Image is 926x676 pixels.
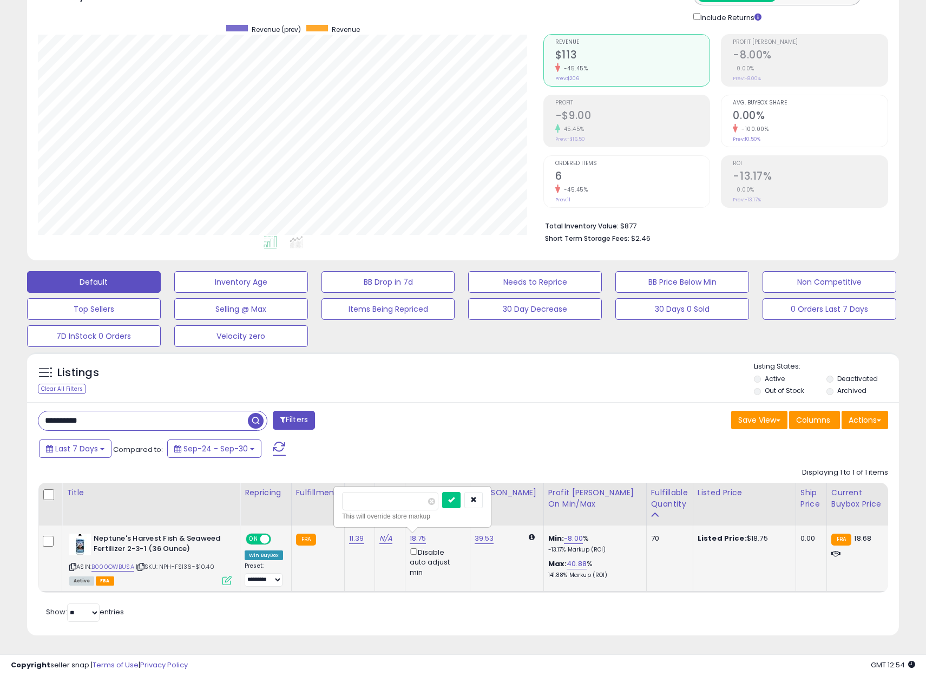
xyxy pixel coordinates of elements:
[55,443,98,454] span: Last 7 Days
[731,411,787,429] button: Save View
[555,170,710,185] h2: 6
[475,533,494,544] a: 39.53
[174,325,308,347] button: Velocity zero
[733,100,888,106] span: Avg. Buybox Share
[69,534,91,555] img: 41HwQZMUwzL._SL40_.jpg
[802,468,888,478] div: Displaying 1 to 1 of 1 items
[733,196,761,203] small: Prev: -13.17%
[252,25,301,34] span: Revenue (prev)
[631,233,651,244] span: $2.46
[651,487,688,510] div: Fulfillable Quantity
[245,487,287,498] div: Repricing
[837,386,866,395] label: Archived
[615,271,749,293] button: BB Price Below Min
[94,534,225,556] b: Neptune's Harvest Fish & Seaweed Fertilizer 2-3-1 (36 Ounce)
[296,534,316,546] small: FBA
[174,271,308,293] button: Inventory Age
[332,25,360,34] span: Revenue
[247,535,260,544] span: ON
[545,219,880,232] li: $877
[321,271,455,293] button: BB Drop in 7d
[651,534,685,543] div: 70
[67,487,235,498] div: Title
[27,298,161,320] button: Top Sellers
[560,125,585,133] small: 45.45%
[136,562,214,571] span: | SKU: NPH-FS136-$10.40
[349,533,364,544] a: 11.39
[796,415,830,425] span: Columns
[754,362,899,372] p: Listing States:
[555,161,710,167] span: Ordered Items
[543,483,646,526] th: The percentage added to the cost of goods (COGS) that forms the calculator for Min & Max prices.
[733,161,888,167] span: ROI
[548,572,638,579] p: 141.88% Markup (ROI)
[685,11,774,23] div: Include Returns
[273,411,315,430] button: Filters
[733,64,754,73] small: 0.00%
[545,221,619,231] b: Total Inventory Value:
[733,75,761,82] small: Prev: -8.00%
[468,271,602,293] button: Needs to Reprice
[270,535,287,544] span: OFF
[763,271,896,293] button: Non Competitive
[548,487,642,510] div: Profit [PERSON_NAME] on Min/Max
[296,487,340,498] div: Fulfillment
[837,374,878,383] label: Deactivated
[560,64,588,73] small: -45.45%
[831,487,887,510] div: Current Buybox Price
[69,576,94,586] span: All listings currently available for purchase on Amazon
[733,49,888,63] h2: -8.00%
[27,325,161,347] button: 7D InStock 0 Orders
[555,75,579,82] small: Prev: $206
[733,40,888,45] span: Profit [PERSON_NAME]
[871,660,915,670] span: 2025-10-8 12:54 GMT
[140,660,188,670] a: Privacy Policy
[167,439,261,458] button: Sep-24 - Sep-30
[93,660,139,670] a: Terms of Use
[548,559,638,579] div: %
[548,533,564,543] b: Min:
[91,562,134,572] a: B000OWBUSA
[831,534,851,546] small: FBA
[555,109,710,124] h2: -$9.00
[555,196,570,203] small: Prev: 11
[174,298,308,320] button: Selling @ Max
[96,576,114,586] span: FBA
[698,533,747,543] b: Listed Price:
[475,487,539,498] div: [PERSON_NAME]
[765,374,785,383] label: Active
[555,49,710,63] h2: $113
[555,100,710,106] span: Profit
[27,271,161,293] button: Default
[38,384,86,394] div: Clear All Filters
[11,660,50,670] strong: Copyright
[765,386,804,395] label: Out of Stock
[800,534,818,543] div: 0.00
[698,487,791,498] div: Listed Price
[555,136,585,142] small: Prev: -$16.50
[733,109,888,124] h2: 0.00%
[183,443,248,454] span: Sep-24 - Sep-30
[854,533,871,543] span: 18.68
[564,533,583,544] a: -8.00
[698,534,787,543] div: $18.75
[410,533,426,544] a: 18.75
[548,559,567,569] b: Max:
[615,298,749,320] button: 30 Days 0 Sold
[560,186,588,194] small: -45.45%
[548,546,638,554] p: -13.17% Markup (ROI)
[763,298,896,320] button: 0 Orders Last 7 Days
[567,559,587,569] a: 40.88
[46,607,124,617] span: Show: entries
[379,533,392,544] a: N/A
[548,534,638,554] div: %
[321,298,455,320] button: Items Being Repriced
[800,487,822,510] div: Ship Price
[245,562,283,587] div: Preset:
[410,546,462,577] div: Disable auto adjust min
[69,534,232,584] div: ASIN:
[738,125,769,133] small: -100.00%
[39,439,111,458] button: Last 7 Days
[468,298,602,320] button: 30 Day Decrease
[842,411,888,429] button: Actions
